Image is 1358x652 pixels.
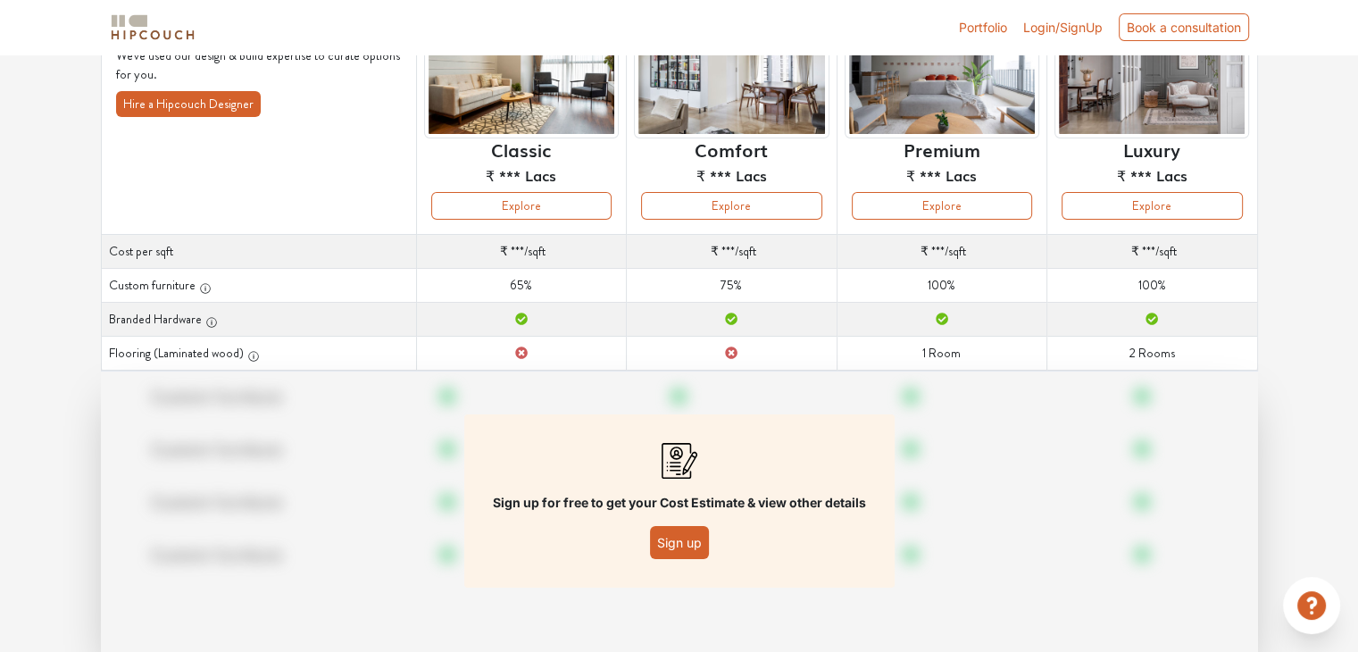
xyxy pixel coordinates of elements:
span: logo-horizontal.svg [108,7,197,47]
button: Sign up [650,526,709,559]
td: 75% [627,269,837,303]
h6: Classic [491,138,551,160]
h6: Luxury [1123,138,1180,160]
td: /sqft [1047,235,1257,269]
button: Explore [641,192,821,220]
td: /sqft [627,235,837,269]
img: header-preview [424,5,619,138]
td: 100% [1047,269,1257,303]
button: Explore [431,192,612,220]
h6: Comfort [695,138,768,160]
td: /sqft [837,235,1046,269]
button: Explore [1062,192,1242,220]
td: /sqft [416,235,626,269]
span: Login/SignUp [1023,20,1103,35]
img: logo-horizontal.svg [108,12,197,43]
p: Sign up for free to get your Cost Estimate & view other details [493,493,866,512]
td: 1 Room [837,337,1046,371]
td: 65% [416,269,626,303]
th: Branded Hardware [101,303,416,337]
div: Book a consultation [1119,13,1249,41]
button: Explore [852,192,1032,220]
button: Hire a Hipcouch Designer [116,91,261,117]
th: Cost per sqft [101,235,416,269]
img: header-preview [845,5,1039,138]
td: 100% [837,269,1046,303]
img: header-preview [1054,5,1249,138]
th: Flooring (Laminated wood) [101,337,416,371]
h6: Premium [904,138,980,160]
p: We've used our design & build expertise to curate options for you. [116,46,402,84]
img: header-preview [634,5,829,138]
th: Custom furniture [101,269,416,303]
a: Portfolio [959,18,1007,37]
td: 2 Rooms [1047,337,1257,371]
